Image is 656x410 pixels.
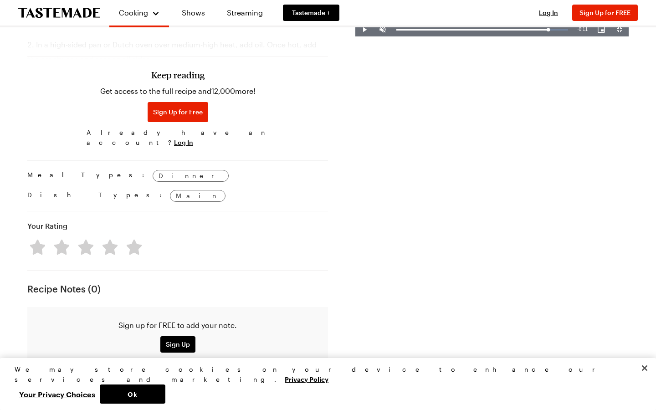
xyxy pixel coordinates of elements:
span: Sign Up for FREE [579,9,630,16]
span: 0:11 [579,27,588,32]
button: Log In [174,138,193,147]
button: Log In [530,8,567,17]
button: Play [355,23,374,36]
span: Tastemade + [292,8,330,17]
button: Picture-in-Picture [592,23,610,36]
button: Sign Up for FREE [572,5,638,21]
span: Cooking [119,8,148,17]
span: Meal Types: [27,170,149,182]
h4: Recipe Notes ( 0 ) [27,283,328,294]
h3: Keep reading [151,69,205,80]
a: To Tastemade Home Page [18,8,100,18]
button: Unmute [374,23,392,36]
div: We may store cookies on your device to enhance our services and marketing. [15,364,634,384]
button: Exit Fullscreen [610,23,629,36]
div: Progress Bar [396,29,568,31]
button: Sign Up for Free [148,102,208,122]
button: Sign Up [160,336,195,353]
h4: Your Rating [27,220,67,231]
a: Dinner [153,170,229,182]
span: Already have an account? [87,128,269,148]
span: Sign Up for Free [153,108,203,117]
button: Close [635,358,655,378]
p: Sign up for FREE to add your note. [35,320,321,331]
span: Main [176,191,220,201]
span: Dish Types: [27,190,166,202]
p: Get access to the full recipe and 12,000 more! [100,86,256,97]
a: Main [170,190,225,202]
span: - [577,27,579,32]
span: Dinner [159,171,223,181]
a: Tastemade + [283,5,339,21]
span: Sign Up [166,340,190,349]
button: Your Privacy Choices [15,384,100,404]
button: Cooking [118,4,160,22]
span: Log In [539,9,558,16]
button: Ok [100,384,165,404]
div: Privacy [15,364,634,404]
a: More information about your privacy, opens in a new tab [285,374,328,383]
